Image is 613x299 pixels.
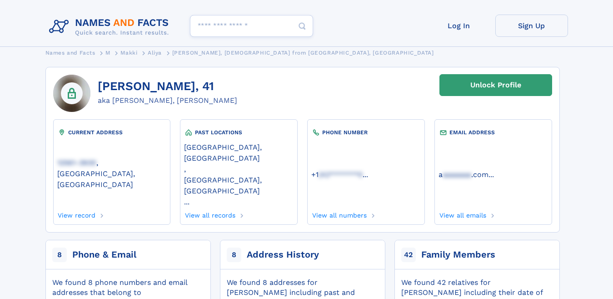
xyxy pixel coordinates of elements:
[311,209,367,219] a: View all numbers
[190,15,313,37] input: search input
[443,170,471,179] span: aaaaaaa
[421,248,495,261] div: Family Members
[291,15,313,37] button: Search Button
[184,175,293,195] a: [GEOGRAPHIC_DATA], [GEOGRAPHIC_DATA]
[184,128,293,137] div: PAST LOCATIONS
[439,169,488,179] a: aaaaaaaa.com
[227,248,241,262] span: 8
[401,248,416,262] span: 42
[423,15,495,37] a: Log In
[57,157,166,189] a: 12561-3930, [GEOGRAPHIC_DATA], [GEOGRAPHIC_DATA]
[439,128,548,137] div: EMAIL ADDRESS
[98,95,237,106] div: aka [PERSON_NAME], [PERSON_NAME]
[98,80,237,93] h1: [PERSON_NAME], 41
[470,75,521,96] div: Unlock Profile
[311,128,420,137] div: PHONE NUMBER
[184,198,293,206] a: ...
[45,15,176,39] img: Logo Names and Facts
[57,158,96,167] span: 12561-3930
[52,248,67,262] span: 8
[439,209,486,219] a: View all emails
[57,209,96,219] a: View record
[439,74,552,96] a: Unlock Profile
[439,170,548,179] a: ...
[247,248,319,261] div: Address History
[495,15,568,37] a: Sign Up
[184,142,293,162] a: [GEOGRAPHIC_DATA], [GEOGRAPHIC_DATA]
[57,128,166,137] div: CURRENT ADDRESS
[184,137,293,209] div: ,
[311,170,420,179] a: ...
[72,248,136,261] div: Phone & Email
[184,209,235,219] a: View all records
